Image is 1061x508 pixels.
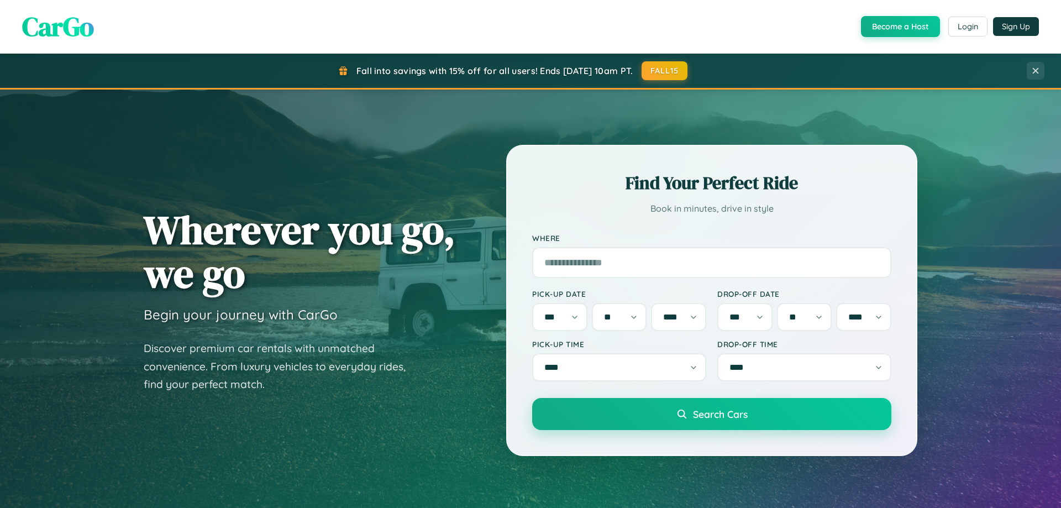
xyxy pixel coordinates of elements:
button: Become a Host [861,16,940,37]
label: Where [532,233,891,243]
button: FALL15 [642,61,688,80]
button: Sign Up [993,17,1039,36]
button: Search Cars [532,398,891,430]
p: Book in minutes, drive in style [532,201,891,217]
h1: Wherever you go, we go [144,208,455,295]
button: Login [948,17,988,36]
label: Pick-up Date [532,289,706,298]
p: Discover premium car rentals with unmatched convenience. From luxury vehicles to everyday rides, ... [144,339,420,394]
span: Search Cars [693,408,748,420]
h2: Find Your Perfect Ride [532,171,891,195]
label: Pick-up Time [532,339,706,349]
span: Fall into savings with 15% off for all users! Ends [DATE] 10am PT. [356,65,633,76]
label: Drop-off Date [717,289,891,298]
label: Drop-off Time [717,339,891,349]
span: CarGo [22,8,94,45]
h3: Begin your journey with CarGo [144,306,338,323]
